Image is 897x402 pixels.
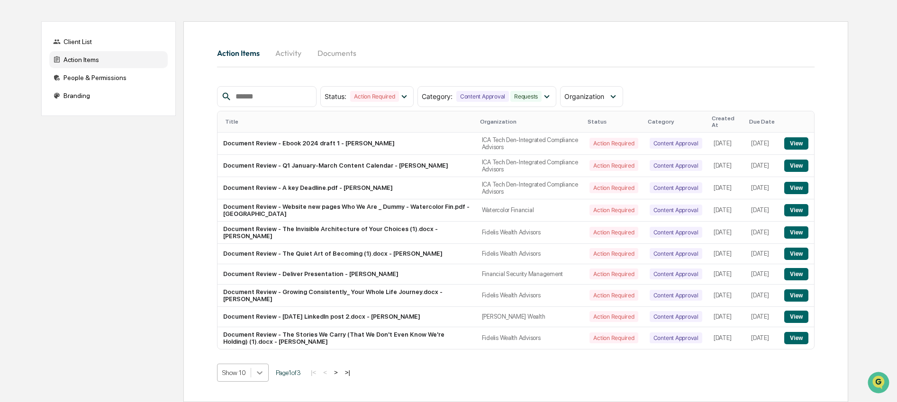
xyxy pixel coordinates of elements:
button: View [784,204,808,216]
td: Fidelis Wealth Advisors [476,244,584,264]
div: Client List [49,33,168,50]
td: Document Review - The Stories We Carry (That We Don't Even Know We're Holding) (1).docx - [PERSON... [217,327,476,349]
td: Financial Security Management [476,264,584,285]
div: Content Approval [650,227,702,238]
div: Action Required [589,182,638,193]
span: Category : [422,92,453,100]
div: 🖐️ [9,120,17,128]
button: Start new chat [161,75,172,87]
span: Organization [564,92,604,100]
td: Fidelis Wealth Advisors [476,285,584,307]
span: Data Lookup [19,137,60,147]
span: Preclearance [19,119,61,129]
td: [DATE] [745,264,779,285]
div: Content Approval [456,91,509,102]
td: Document Review - [DATE] LinkedIn post 2.docx - [PERSON_NAME] [217,307,476,327]
td: [DATE] [708,307,745,327]
td: [DATE] [708,155,745,177]
td: Document Review - A key Deadline.pdf - [PERSON_NAME] [217,177,476,199]
button: View [784,182,808,194]
button: > [331,368,341,376]
div: Requests [510,91,542,102]
img: 1746055101610-c473b297-6a78-478c-a979-82029cc54cd1 [9,72,27,89]
div: Action Items [49,51,168,68]
td: [DATE] [745,285,779,307]
div: Content Approval [650,290,702,301]
button: View [784,268,808,280]
button: View [784,137,808,150]
div: Content Approval [650,248,702,259]
td: Document Review - The Invisible Architecture of Your Choices (1).docx - [PERSON_NAME] [217,222,476,244]
td: [DATE] [745,244,779,264]
div: activity tabs [217,42,815,64]
button: View [784,248,808,260]
div: Organization [480,118,580,125]
div: Content Approval [650,160,702,171]
div: Action Required [589,332,638,343]
div: Content Approval [650,138,702,149]
button: |< [308,368,319,376]
button: Action Items [217,42,267,64]
button: Documents [310,42,364,64]
td: ICA Tech Den-Integrated Compliance Advisors [476,133,584,155]
td: Document Review - The Quiet Art of Becoming (1).docx - [PERSON_NAME] [217,244,476,264]
div: Action Required [589,268,638,279]
div: Content Approval [650,332,702,343]
td: Fidelis Wealth Advisors [476,222,584,244]
div: Action Required [589,138,638,149]
td: Fidelis Wealth Advisors [476,327,584,349]
div: Start new chat [32,72,155,82]
button: < [320,368,330,376]
td: [DATE] [745,327,779,349]
button: Activity [267,42,310,64]
td: [DATE] [708,244,745,264]
td: Document Review - Growing Consistently_ Your Whole Life Journey.docx - [PERSON_NAME] [217,285,476,307]
td: [DATE] [745,177,779,199]
td: [DATE] [708,264,745,285]
div: Due Date [749,118,775,125]
div: Title [225,118,472,125]
div: Category [648,118,704,125]
td: [DATE] [745,307,779,327]
div: Action Required [589,311,638,322]
td: [DATE] [708,327,745,349]
td: [DATE] [745,133,779,155]
div: Content Approval [650,205,702,215]
button: View [784,226,808,239]
div: Content Approval [650,182,702,193]
span: Attestations [78,119,118,129]
span: Page 1 of 3 [276,369,301,376]
div: Action Required [589,205,638,215]
button: View [784,332,808,344]
td: Document Review - Deliver Presentation - [PERSON_NAME] [217,264,476,285]
div: Action Required [589,248,638,259]
button: View [784,311,808,323]
td: [DATE] [708,285,745,307]
div: We're available if you need us! [32,82,120,89]
td: Document Review - Ebook 2024 draft 1 - [PERSON_NAME] [217,133,476,155]
a: Powered byPylon [67,160,115,168]
div: Action Required [589,160,638,171]
td: [DATE] [745,199,779,222]
p: How can we help? [9,20,172,35]
div: 🔎 [9,138,17,146]
div: Action Required [589,290,638,301]
td: Document Review - Q1 January-March Content Calendar - [PERSON_NAME] [217,155,476,177]
a: 🗄️Attestations [65,116,121,133]
div: Action Required [350,91,399,102]
a: 🔎Data Lookup [6,134,63,151]
div: Created At [712,115,742,128]
a: 🖐️Preclearance [6,116,65,133]
td: [DATE] [745,155,779,177]
td: Document Review - Website new pages Who We Are _ Dummy - Watercolor Fin.pdf - [GEOGRAPHIC_DATA] [217,199,476,222]
td: [PERSON_NAME] Wealth [476,307,584,327]
div: Status [588,118,640,125]
td: ICA Tech Den-Integrated Compliance Advisors [476,155,584,177]
button: >| [342,368,353,376]
td: [DATE] [708,222,745,244]
div: Content Approval [650,268,702,279]
div: 🗄️ [69,120,76,128]
td: [DATE] [708,177,745,199]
